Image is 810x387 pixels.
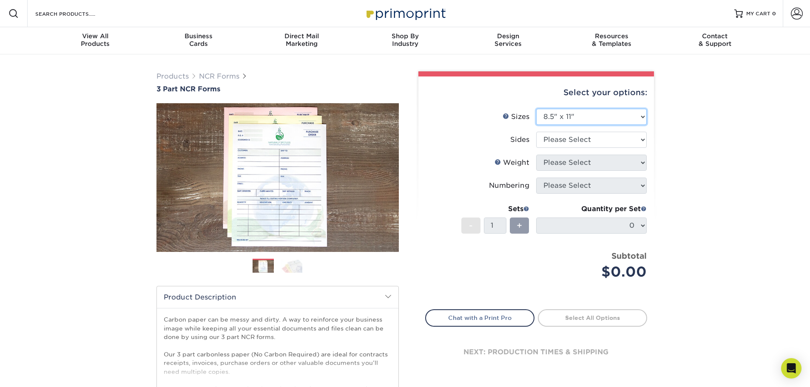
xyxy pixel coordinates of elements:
[663,27,767,54] a: Contact& Support
[353,32,457,48] div: Industry
[353,27,457,54] a: Shop ByIndustry
[44,27,147,54] a: View AllProducts
[510,135,529,145] div: Sides
[489,181,529,191] div: Numbering
[353,32,457,40] span: Shop By
[495,158,529,168] div: Weight
[250,32,353,48] div: Marketing
[156,72,189,80] a: Products
[543,262,647,282] div: $0.00
[44,32,147,40] span: View All
[560,32,663,48] div: & Templates
[457,32,560,40] span: Design
[560,27,663,54] a: Resources& Templates
[250,27,353,54] a: Direct MailMarketing
[157,286,398,308] h2: Product Description
[560,32,663,40] span: Resources
[457,32,560,48] div: Services
[663,32,767,40] span: Contact
[457,27,560,54] a: DesignServices
[425,309,534,326] a: Chat with a Print Pro
[147,27,250,54] a: BusinessCards
[517,219,522,232] span: +
[469,219,473,232] span: -
[147,32,250,48] div: Cards
[156,85,220,93] span: 3 Part NCR Forms
[34,8,117,19] input: SEARCH PRODUCTS.....
[199,72,239,80] a: NCR Forms
[746,10,770,17] span: MY CART
[425,76,647,109] div: Select your options:
[147,32,250,40] span: Business
[281,258,302,273] img: NCR Forms 02
[156,85,399,93] a: 3 Part NCR Forms
[536,204,647,214] div: Quantity per Set
[781,358,801,379] div: Open Intercom Messenger
[253,259,274,274] img: NCR Forms 01
[156,94,399,261] img: 3 Part NCR Forms 01
[611,251,647,260] strong: Subtotal
[772,11,776,17] span: 0
[425,327,647,378] div: next: production times & shipping
[503,112,529,122] div: Sizes
[363,4,448,23] img: Primoprint
[250,32,353,40] span: Direct Mail
[538,309,647,326] a: Select All Options
[663,32,767,48] div: & Support
[44,32,147,48] div: Products
[461,204,529,214] div: Sets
